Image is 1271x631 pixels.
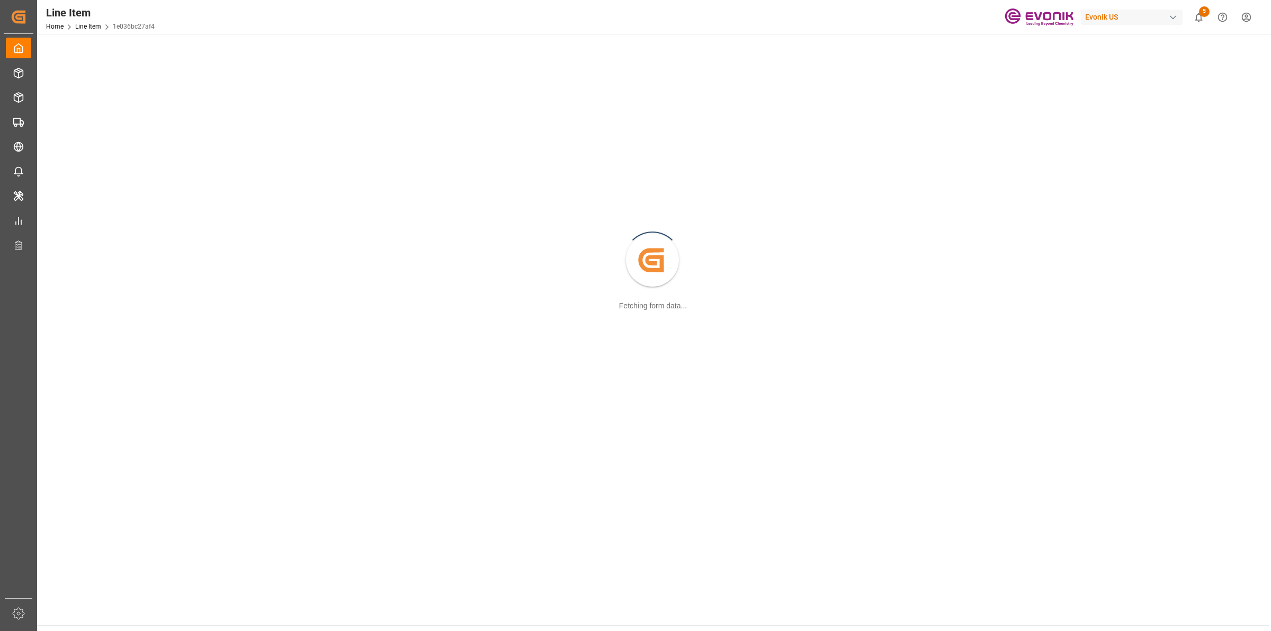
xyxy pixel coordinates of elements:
[1199,6,1210,17] span: 5
[1211,5,1234,29] button: Help Center
[1005,8,1073,26] img: Evonik-brand-mark-Deep-Purple-RGB.jpeg_1700498283.jpeg
[46,5,155,21] div: Line Item
[1081,10,1183,25] div: Evonik US
[46,23,64,30] a: Home
[75,23,101,30] a: Line Item
[1081,7,1187,27] button: Evonik US
[619,300,687,312] div: Fetching form data...
[1187,5,1211,29] button: show 5 new notifications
